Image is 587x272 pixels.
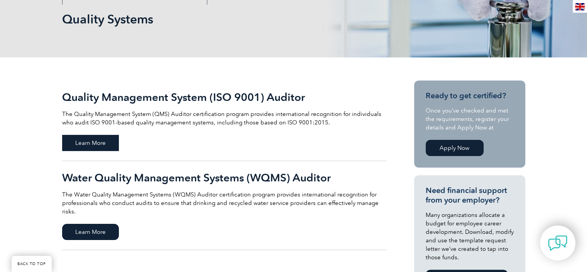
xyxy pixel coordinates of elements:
[62,135,119,151] span: Learn More
[12,256,52,272] a: BACK TO TOP
[62,91,386,103] h2: Quality Management System (ISO 9001) Auditor
[62,81,386,161] a: Quality Management System (ISO 9001) Auditor The Quality Management System (QMS) Auditor certific...
[62,190,386,216] p: The Water Quality Management Systems (WQMS) Auditor certification program provides international ...
[62,12,359,27] h1: Quality Systems
[575,3,585,10] img: en
[62,171,386,184] h2: Water Quality Management Systems (WQMS) Auditor
[426,140,484,156] a: Apply Now
[62,110,386,127] p: The Quality Management System (QMS) Auditor certification program provides international recognit...
[62,224,119,240] span: Learn More
[548,233,567,253] img: contact-chat.png
[426,186,514,205] h3: Need financial support from your employer?
[62,161,386,250] a: Water Quality Management Systems (WQMS) Auditor The Water Quality Management Systems (WQMS) Audit...
[426,106,514,132] p: Once you’ve checked and met the requirements, register your details and Apply Now at
[426,211,514,262] p: Many organizations allocate a budget for employee career development. Download, modify and use th...
[426,91,514,101] h3: Ready to get certified?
